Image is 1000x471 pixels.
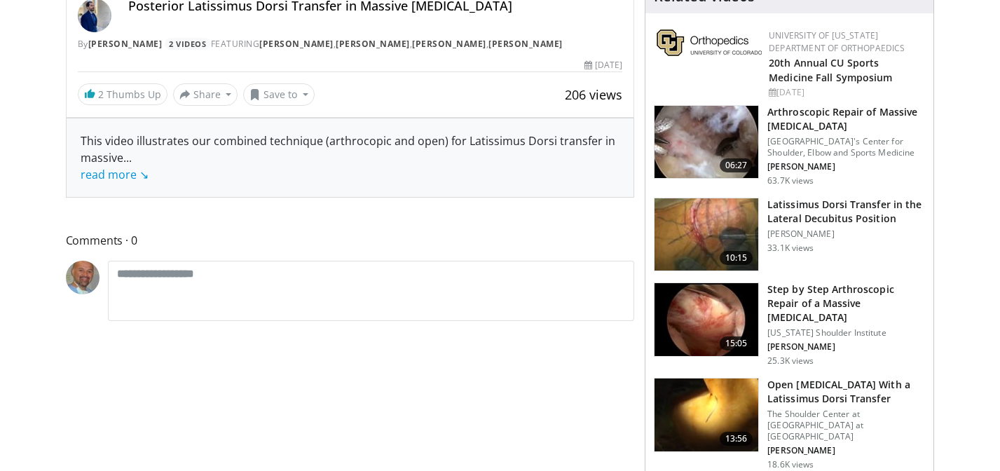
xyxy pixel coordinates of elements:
a: [PERSON_NAME] [412,38,486,50]
h3: Latissimus Dorsi Transfer in the Lateral Decubitus Position [767,198,925,226]
a: 06:27 Arthroscopic Repair of Massive [MEDICAL_DATA] [GEOGRAPHIC_DATA]'s Center for Shoulder, Elbo... [654,105,925,186]
a: [PERSON_NAME] [259,38,334,50]
p: The Shoulder Center at [GEOGRAPHIC_DATA] at [GEOGRAPHIC_DATA] [767,409,925,442]
button: Save to [243,83,315,106]
span: 15:05 [720,336,753,350]
a: University of [US_STATE] Department of Orthopaedics [769,29,905,54]
a: [PERSON_NAME] [88,38,163,50]
p: 25.3K views [767,355,814,367]
span: 10:15 [720,251,753,265]
a: 20th Annual CU Sports Medicine Fall Symposium [769,56,892,84]
span: 206 views [565,86,622,103]
p: 33.1K views [767,243,814,254]
a: 10:15 Latissimus Dorsi Transfer in the Lateral Decubitus Position [PERSON_NAME] 33.1K views [654,198,925,272]
a: [PERSON_NAME] [336,38,410,50]
span: Comments 0 [66,231,635,250]
div: [DATE] [584,59,622,71]
h3: Arthroscopic Repair of Massive [MEDICAL_DATA] [767,105,925,133]
p: 18.6K views [767,459,814,470]
img: 38501_0000_3.png.150x105_q85_crop-smart_upscale.jpg [655,198,758,271]
a: 13:56 Open [MEDICAL_DATA] With a Latissimus Dorsi Transfer The Shoulder Center at [GEOGRAPHIC_DAT... [654,378,925,470]
p: [GEOGRAPHIC_DATA]'s Center for Shoulder, Elbow and Sports Medicine [767,136,925,158]
div: This video illustrates our combined technique (arthrocopic and open) for Latissimus Dorsi transfe... [81,132,620,183]
p: [PERSON_NAME] [767,228,925,240]
a: 2 Thumbs Up [78,83,167,105]
p: [PERSON_NAME] [767,341,925,353]
h3: Step by Step Arthroscopic Repair of a Massive [MEDICAL_DATA] [767,282,925,325]
span: 13:56 [720,432,753,446]
p: 63.7K views [767,175,814,186]
img: 281021_0002_1.png.150x105_q85_crop-smart_upscale.jpg [655,106,758,179]
h3: Open [MEDICAL_DATA] With a Latissimus Dorsi Transfer [767,378,925,406]
img: 7cd5bdb9-3b5e-40f2-a8f4-702d57719c06.150x105_q85_crop-smart_upscale.jpg [655,283,758,356]
div: By FEATURING , , , [78,38,623,50]
p: [PERSON_NAME] [767,445,925,456]
a: read more ↘ [81,167,149,182]
a: 15:05 Step by Step Arthroscopic Repair of a Massive [MEDICAL_DATA] [US_STATE] Shoulder Institute ... [654,282,925,367]
button: Share [173,83,238,106]
span: ... [81,150,149,182]
p: [PERSON_NAME] [767,161,925,172]
span: 2 [98,88,104,101]
a: 2 Videos [165,38,211,50]
p: [US_STATE] Shoulder Institute [767,327,925,339]
div: [DATE] [769,86,922,99]
img: 355603a8-37da-49b6-856f-e00d7e9307d3.png.150x105_q85_autocrop_double_scale_upscale_version-0.2.png [657,29,762,56]
img: Avatar [66,261,100,294]
a: [PERSON_NAME] [488,38,563,50]
span: 06:27 [720,158,753,172]
img: 38772_0000_3.png.150x105_q85_crop-smart_upscale.jpg [655,378,758,451]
